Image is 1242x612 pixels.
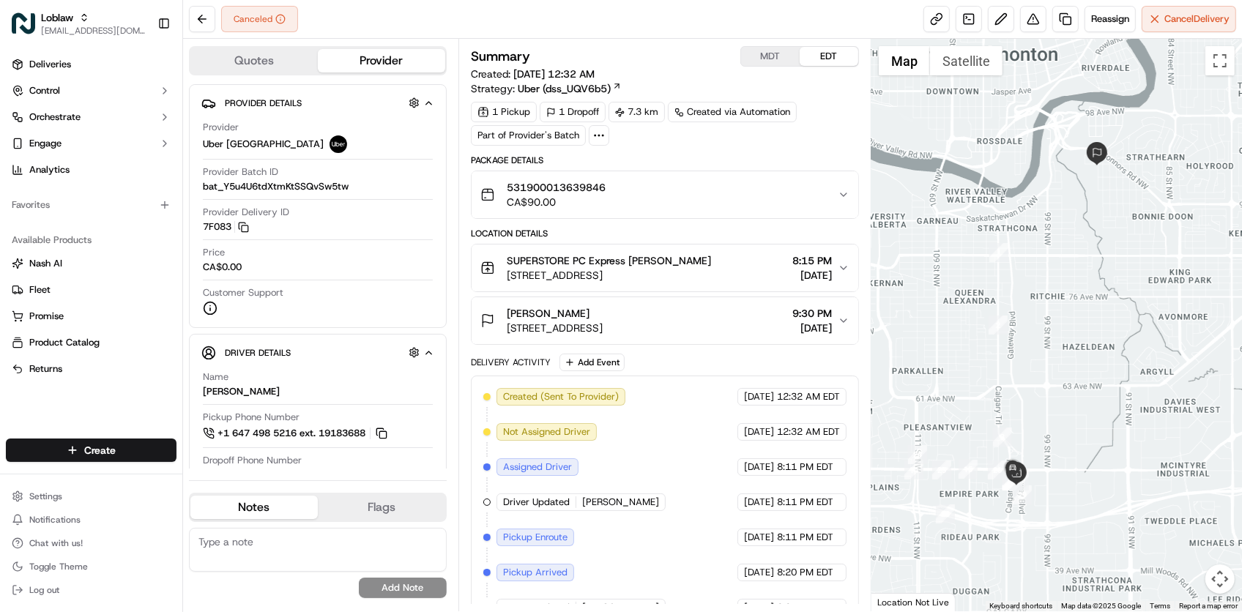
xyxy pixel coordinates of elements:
[12,336,171,349] a: Product Catalog
[559,354,625,371] button: Add Event
[203,165,278,179] span: Provider Batch ID
[879,46,930,75] button: Show street map
[1150,602,1170,610] a: Terms (opens in new tab)
[744,460,774,474] span: [DATE]
[744,390,774,403] span: [DATE]
[908,445,927,464] div: 24
[203,286,283,299] span: Customer Support
[875,592,923,611] a: Open this area in Google Maps (opens a new window)
[6,305,176,328] button: Promise
[15,214,26,225] div: 📗
[12,12,35,35] img: Loblaw
[609,102,665,122] div: 7.3 km
[1164,12,1230,26] span: Cancel Delivery
[29,362,62,376] span: Returns
[777,566,833,579] span: 8:20 PM EDT
[6,105,176,129] button: Orchestrate
[190,49,318,72] button: Quotes
[217,427,365,440] span: +1 647 498 5216 ext. 19183688
[1061,602,1141,610] span: Map data ©2025 Google
[744,531,774,544] span: [DATE]
[777,531,833,544] span: 8:11 PM EDT
[989,316,1008,335] div: 2
[904,460,923,479] div: 14
[507,253,711,268] span: SUPERSTORE PC Express [PERSON_NAME]
[503,531,568,544] span: Pickup Enroute
[930,46,1003,75] button: Show satellite imagery
[792,268,832,283] span: [DATE]
[318,496,445,519] button: Flags
[792,321,832,335] span: [DATE]
[989,243,1008,262] div: 1
[518,81,611,96] span: Uber (dss_UQV6b5)
[1142,6,1236,32] button: CancelDelivery
[507,321,603,335] span: [STREET_ADDRESS]
[203,425,390,441] a: +1 647 498 5216 ext. 19183688
[471,357,551,368] div: Delivery Activity
[29,84,60,97] span: Control
[6,580,176,600] button: Log out
[1085,6,1136,32] button: Reassign
[6,53,176,76] a: Deliveries
[41,10,73,25] button: Loblaw
[6,486,176,507] button: Settings
[792,253,832,268] span: 8:15 PM
[471,81,622,96] div: Strategy:
[15,140,41,166] img: 1736555255976-a54dd68f-1ca7-489b-9aae-adbdc363a1c4
[29,163,70,176] span: Analytics
[15,15,44,44] img: Nash
[330,135,347,153] img: uber-new-logo.jpeg
[471,67,595,81] span: Created:
[225,347,291,359] span: Driver Details
[1010,471,1029,490] div: 30
[138,212,235,227] span: API Documentation
[777,425,840,439] span: 12:32 AM EDT
[503,496,570,509] span: Driver Updated
[6,331,176,354] button: Product Catalog
[29,212,112,227] span: Knowledge Base
[203,220,249,234] button: 7F083
[29,111,81,124] span: Orchestrate
[741,47,800,66] button: MDT
[1003,471,1022,490] div: 31
[9,206,118,233] a: 📗Knowledge Base
[190,496,318,519] button: Notes
[221,6,298,32] div: Canceled
[936,504,955,523] div: 28
[6,228,176,252] div: Available Products
[777,390,840,403] span: 12:32 AM EDT
[744,496,774,509] span: [DATE]
[12,283,171,296] a: Fleet
[29,310,64,323] span: Promise
[503,425,590,439] span: Not Assigned Driver
[203,138,324,151] span: Uber [GEOGRAPHIC_DATA]
[203,246,225,259] span: Price
[6,510,176,530] button: Notifications
[472,297,858,344] button: [PERSON_NAME][STREET_ADDRESS]9:30 PM[DATE]
[203,261,242,274] span: CA$0.00
[777,460,833,474] span: 8:11 PM EDT
[124,214,135,225] div: 💻
[988,460,1007,479] div: 26
[1205,46,1235,75] button: Toggle fullscreen view
[1003,471,1022,490] div: 27
[12,310,171,323] a: Promise
[29,537,83,549] span: Chat with us!
[993,428,1012,447] div: 3
[6,6,152,41] button: LoblawLoblaw[EMAIL_ADDRESS][DOMAIN_NAME]
[744,425,774,439] span: [DATE]
[203,206,289,219] span: Provider Delivery ID
[503,566,568,579] span: Pickup Arrived
[29,336,100,349] span: Product Catalog
[471,228,859,239] div: Location Details
[41,25,146,37] button: [EMAIL_ADDRESS][DOMAIN_NAME]
[1013,485,1032,504] div: 29
[472,245,858,291] button: SUPERSTORE PC Express [PERSON_NAME][STREET_ADDRESS]8:15 PM[DATE]
[875,592,923,611] img: Google
[203,411,300,424] span: Pickup Phone Number
[6,439,176,462] button: Create
[668,102,797,122] div: Created via Automation
[12,257,171,270] a: Nash AI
